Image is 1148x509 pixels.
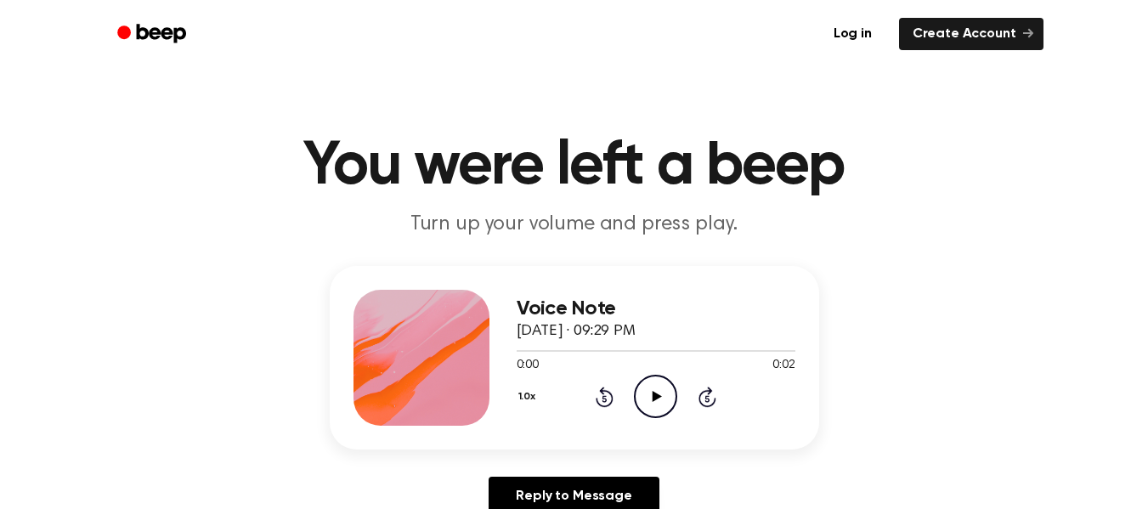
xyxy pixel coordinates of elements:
span: 0:02 [772,357,795,375]
span: 0:00 [517,357,539,375]
h1: You were left a beep [139,136,1009,197]
a: Create Account [899,18,1043,50]
a: Log in [817,14,889,54]
a: Beep [105,18,201,51]
button: 1.0x [517,382,542,411]
span: [DATE] · 09:29 PM [517,324,636,339]
p: Turn up your volume and press play. [248,211,901,239]
h3: Voice Note [517,297,795,320]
